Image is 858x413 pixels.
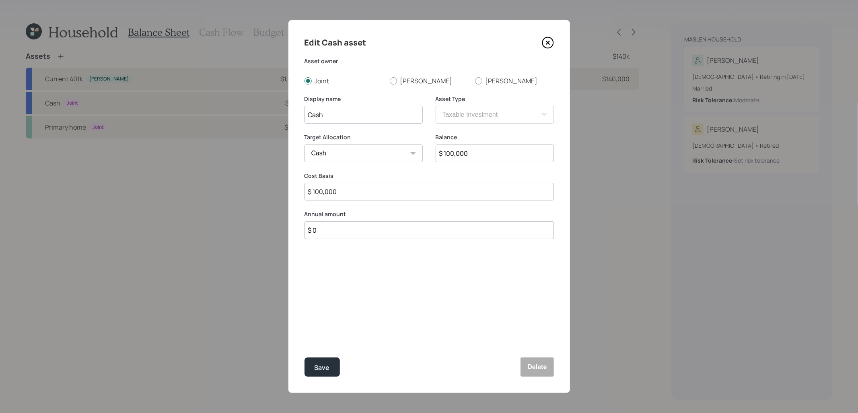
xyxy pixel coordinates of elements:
label: Display name [305,95,423,103]
label: Cost Basis [305,172,554,180]
button: Delete [521,357,553,377]
label: Joint [305,76,383,85]
div: Save [315,362,330,373]
label: Asset Type [436,95,554,103]
label: Annual amount [305,210,554,218]
label: Balance [436,133,554,141]
button: Save [305,357,340,377]
label: [PERSON_NAME] [475,76,554,85]
h4: Edit Cash asset [305,36,366,49]
label: [PERSON_NAME] [390,76,469,85]
label: Asset owner [305,57,554,65]
label: Target Allocation [305,133,423,141]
